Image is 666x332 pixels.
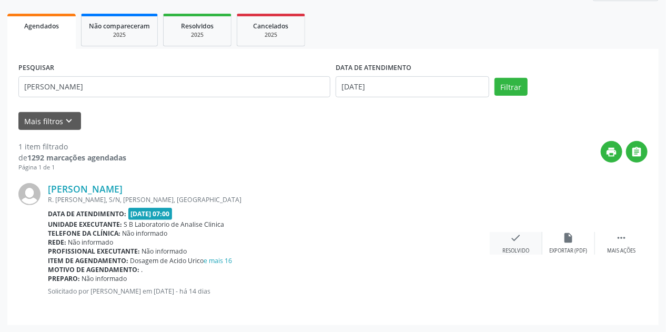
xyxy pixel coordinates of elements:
span: Não compareceram [89,22,150,31]
img: img [18,183,41,205]
div: Mais ações [607,247,635,255]
input: Nome, CNS [18,76,330,97]
b: Item de agendamento: [48,256,128,265]
div: 2025 [89,31,150,39]
b: Motivo de agendamento: [48,265,139,274]
b: Unidade executante: [48,220,122,229]
i: print [606,146,618,158]
span: Cancelados [254,22,289,31]
span: S B Laboratorio de Analise Clinica [124,220,225,229]
span: Resolvidos [181,22,214,31]
b: Preparo: [48,274,80,283]
span: Não informado [68,238,114,247]
div: 2025 [245,31,297,39]
i: check [510,232,522,244]
p: Solicitado por [PERSON_NAME] em [DATE] - há 14 dias [48,287,490,296]
label: DATA DE ATENDIMENTO [336,60,411,76]
span: Não informado [82,274,127,283]
a: e mais 16 [204,256,233,265]
input: Selecione um intervalo [336,76,489,97]
span: Não informado [123,229,168,238]
b: Telefone da clínica: [48,229,120,238]
span: Não informado [142,247,187,256]
button: print [601,141,622,163]
span: Agendados [24,22,59,31]
button: Mais filtroskeyboard_arrow_down [18,112,81,130]
b: Profissional executante: [48,247,140,256]
span: [DATE] 07:00 [128,208,173,220]
span: . [142,265,143,274]
i:  [631,146,643,158]
div: R. [PERSON_NAME], S/N, [PERSON_NAME], [GEOGRAPHIC_DATA] [48,195,490,204]
a: [PERSON_NAME] [48,183,123,195]
b: Data de atendimento: [48,209,126,218]
button: Filtrar [495,78,528,96]
b: Rede: [48,238,66,247]
i:  [615,232,627,244]
div: Exportar (PDF) [550,247,588,255]
div: 2025 [171,31,224,39]
div: 1 item filtrado [18,141,126,152]
div: Página 1 de 1 [18,163,126,172]
div: de [18,152,126,163]
i: keyboard_arrow_down [64,115,75,127]
i: insert_drive_file [563,232,574,244]
label: PESQUISAR [18,60,54,76]
strong: 1292 marcações agendadas [27,153,126,163]
span: Dosagem de Acido Urico [130,256,233,265]
button:  [626,141,648,163]
div: Resolvido [502,247,529,255]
